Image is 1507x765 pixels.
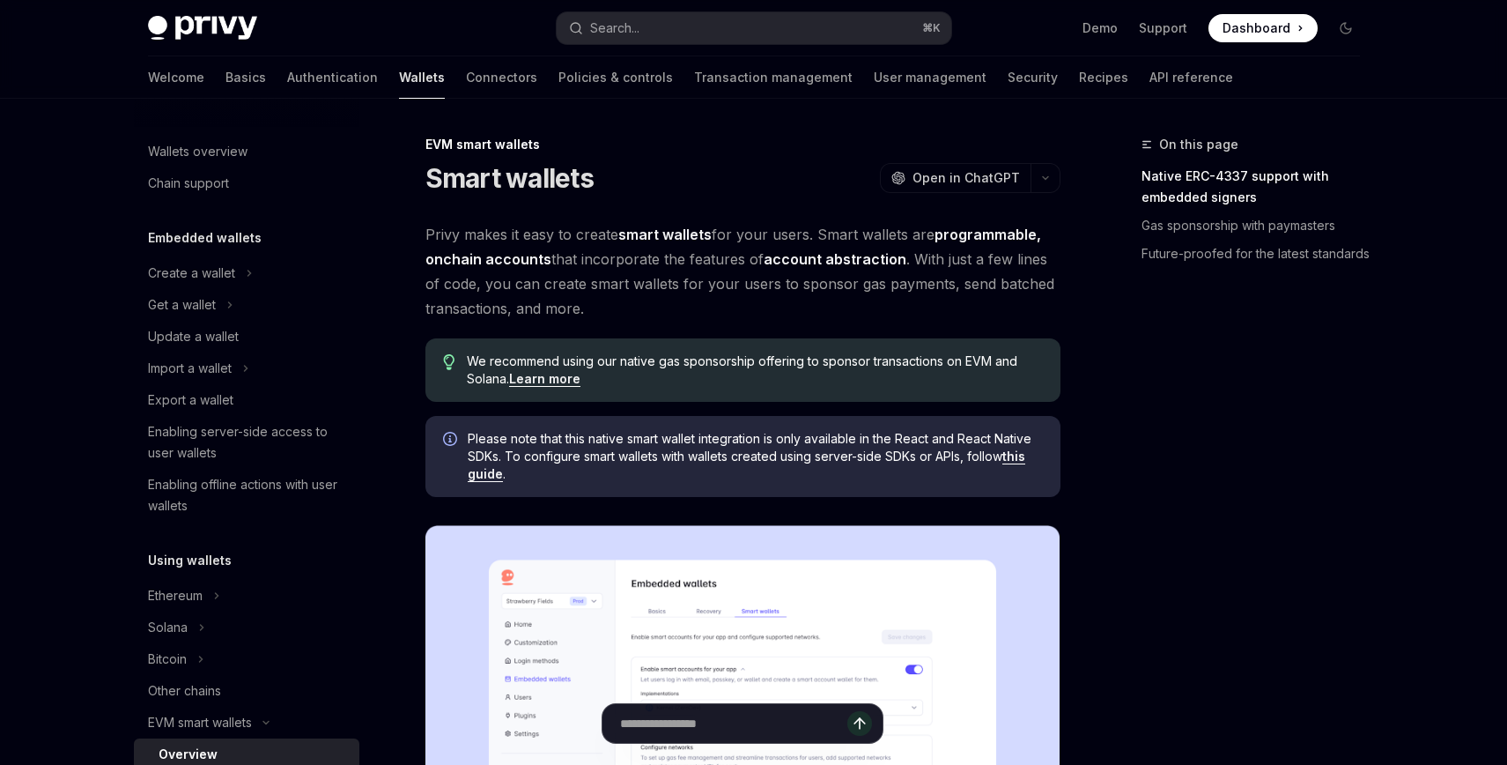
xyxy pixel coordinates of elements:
button: Solana [134,612,359,643]
a: Chain support [134,167,359,199]
button: Toggle dark mode [1332,14,1360,42]
div: Chain support [148,173,229,194]
a: Native ERC-4337 support with embedded signers [1141,162,1374,212]
div: Export a wallet [148,390,233,411]
h5: Embedded wallets [148,227,262,249]
h1: Smart wallets [425,162,594,194]
a: Wallets overview [134,136,359,167]
button: Send message [847,711,872,736]
div: Solana [148,617,188,638]
a: Other chains [134,675,359,707]
a: Learn more [509,371,580,387]
div: Update a wallet [148,326,239,347]
button: Import a wallet [134,353,359,384]
a: Policies & controls [558,56,673,99]
span: Privy makes it easy to create for your users. Smart wallets are that incorporate the features of ... [425,222,1060,321]
div: Import a wallet [148,358,232,379]
div: Wallets overview [148,141,247,162]
button: Open in ChatGPT [880,163,1031,193]
a: Basics [225,56,266,99]
a: Demo [1082,19,1118,37]
button: Bitcoin [134,643,359,675]
button: Get a wallet [134,289,359,321]
div: EVM smart wallets [148,712,252,733]
img: dark logo [148,16,257,41]
div: EVM smart wallets [425,136,1060,153]
a: Gas sponsorship with paymasters [1141,212,1374,240]
a: Connectors [466,56,537,99]
div: Enabling offline actions with user wallets [148,474,349,516]
a: Dashboard [1208,14,1318,42]
a: Export a wallet [134,384,359,416]
div: Bitcoin [148,649,187,670]
strong: smart wallets [618,226,712,243]
span: On this page [1159,134,1238,155]
div: Enabling server-side access to user wallets [148,421,349,464]
a: Future-proofed for the latest standards [1141,240,1374,268]
div: Create a wallet [148,263,235,284]
button: Search...⌘K [557,12,951,44]
a: Enabling server-side access to user wallets [134,416,359,469]
div: Ethereum [148,585,203,606]
span: Open in ChatGPT [912,169,1020,187]
button: Create a wallet [134,257,359,289]
span: ⌘ K [922,21,941,35]
a: Authentication [287,56,378,99]
a: Wallets [399,56,445,99]
span: We recommend using our native gas sponsorship offering to sponsor transactions on EVM and Solana. [467,353,1042,388]
a: Enabling offline actions with user wallets [134,469,359,522]
a: Support [1139,19,1187,37]
button: Ethereum [134,580,359,612]
svg: Info [443,432,461,449]
a: Security [1008,56,1058,99]
a: User management [874,56,986,99]
input: Ask a question... [620,704,847,743]
h5: Using wallets [148,550,232,571]
div: Get a wallet [148,294,216,316]
div: Search... [590,18,639,39]
div: Other chains [148,680,221,702]
a: API reference [1149,56,1233,99]
a: account abstraction [764,250,906,269]
a: Update a wallet [134,321,359,353]
span: Please note that this native smart wallet integration is only available in the React and React Na... [468,430,1043,483]
span: Dashboard [1223,19,1290,37]
button: EVM smart wallets [134,707,359,739]
svg: Tip [443,354,455,370]
a: Welcome [148,56,204,99]
div: Overview [159,744,218,765]
a: Transaction management [694,56,853,99]
a: Recipes [1079,56,1128,99]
